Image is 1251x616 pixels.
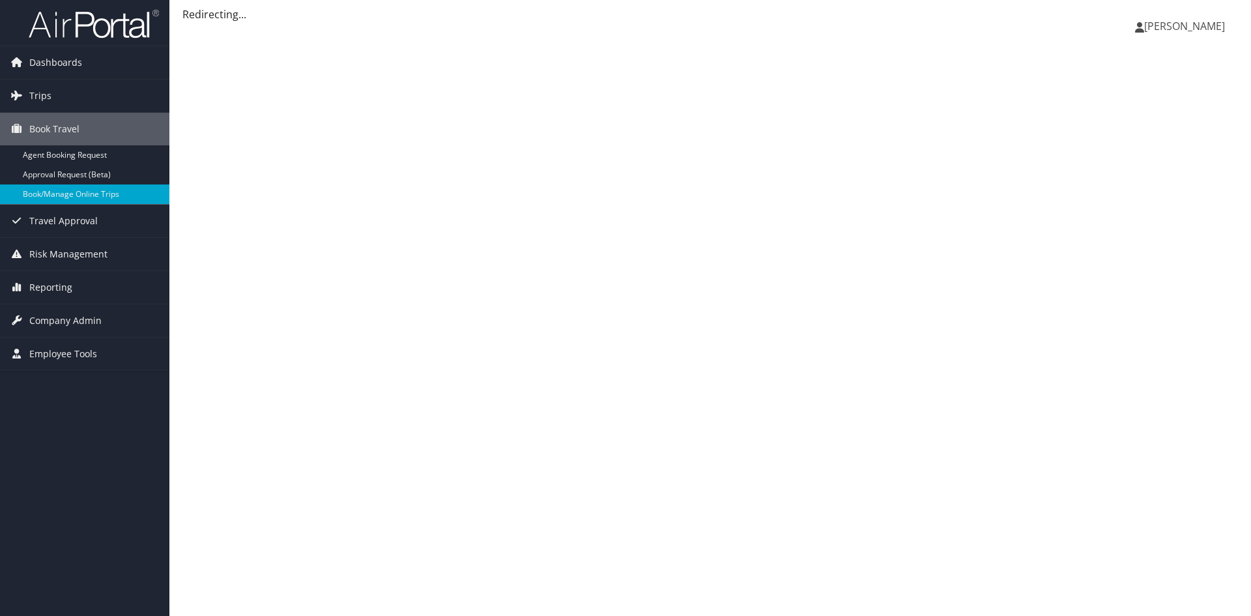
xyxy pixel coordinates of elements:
[29,271,72,304] span: Reporting
[29,304,102,337] span: Company Admin
[29,8,159,39] img: airportal-logo.png
[1135,7,1238,46] a: [PERSON_NAME]
[29,338,97,370] span: Employee Tools
[29,238,108,271] span: Risk Management
[182,7,1238,22] div: Redirecting...
[1144,19,1225,33] span: [PERSON_NAME]
[29,80,51,112] span: Trips
[29,46,82,79] span: Dashboards
[29,113,79,145] span: Book Travel
[29,205,98,237] span: Travel Approval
